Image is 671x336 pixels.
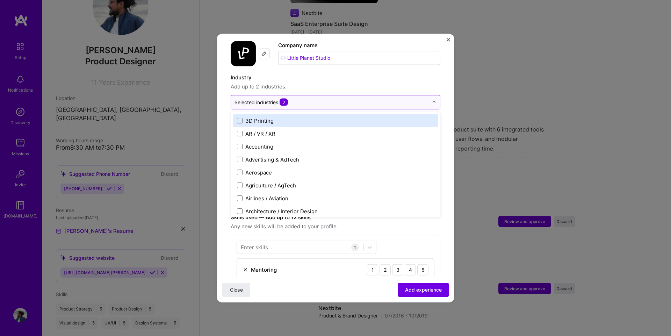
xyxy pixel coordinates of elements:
span: Close [230,286,243,293]
button: Add experience [398,283,449,297]
img: Remove [243,267,248,272]
label: Company name [278,42,318,48]
div: Aerospace [245,169,272,176]
div: Agriculture / AgTech [245,181,296,189]
div: 1 [367,264,378,275]
span: Add up to 2 industries. [231,82,440,91]
span: 2 [280,98,288,106]
span: Any new skills will be added to your profile. [231,222,440,230]
label: Skills used — Add up to 12 skills [231,213,440,221]
p: Jobs help companies understand your past experience. [231,26,440,34]
div: Selected industries [235,98,288,106]
div: 2 [380,264,391,275]
div: Airlines / Aviation [245,194,288,202]
img: drop icon [432,100,436,104]
div: 1 [351,243,359,251]
div: 3D Printing [245,117,274,124]
div: Architecture / Interior Design [245,207,318,215]
div: 5 [417,264,428,275]
img: Company logo [231,41,256,66]
div: Edit [259,48,270,59]
div: Accounting [245,143,273,150]
div: Enter skills... [241,244,272,251]
div: 4 [405,264,416,275]
input: Search for a company... [278,51,440,65]
div: Mentoring [251,266,277,273]
img: Edit [261,51,267,56]
span: Add experience [405,286,442,293]
div: Advertising & AdTech [245,156,299,163]
button: Close [222,283,250,297]
label: Industry [231,73,440,81]
div: AR / VR / XR [245,130,275,137]
button: Close [447,38,450,45]
div: 3 [392,264,403,275]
